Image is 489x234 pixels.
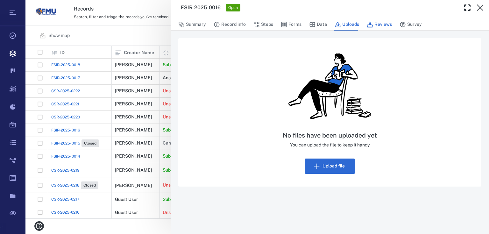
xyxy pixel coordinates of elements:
button: Upload file [305,159,355,174]
button: Data [309,18,327,31]
button: Reviews [367,18,392,31]
h5: No files have been uploaded yet [283,131,377,139]
p: You can upload the file to keep it handy [283,142,377,148]
button: Uploads [335,18,359,31]
button: Close [474,1,486,14]
button: Record info [214,18,246,31]
h3: FSIR-2025-0016 [181,4,221,11]
button: Toggle Fullscreen [461,1,474,14]
button: Summary [178,18,206,31]
button: Survey [400,18,422,31]
button: Forms [281,18,301,31]
button: Steps [253,18,273,31]
span: Open [227,5,239,11]
span: Help [14,4,27,10]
